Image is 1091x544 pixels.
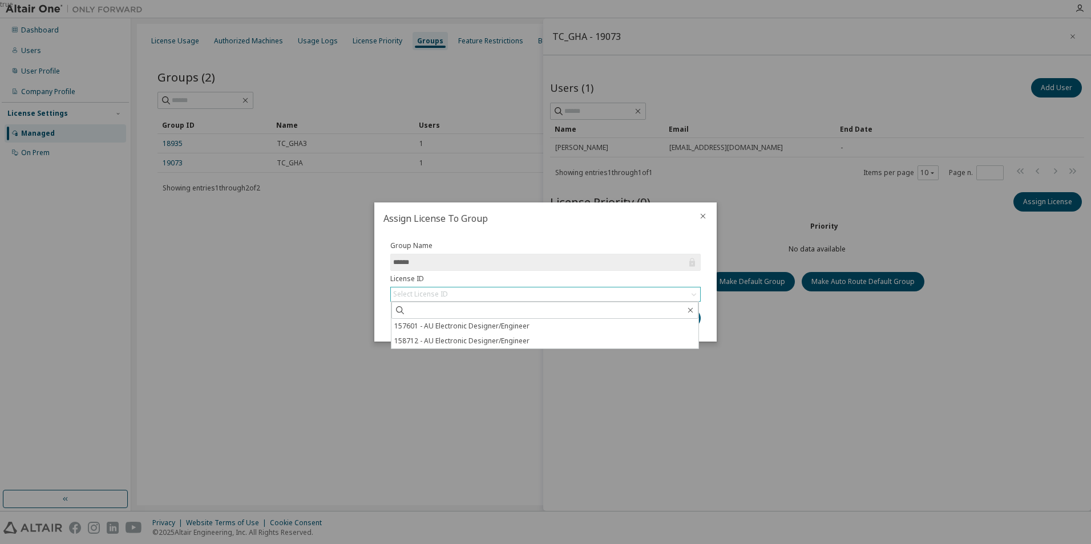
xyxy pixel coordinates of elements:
[391,319,698,334] li: 157601 - AU Electronic Designer/Engineer
[374,202,689,234] h2: Assign License To Group
[390,274,701,283] label: License ID
[698,212,708,221] button: close
[391,287,700,301] div: Select License ID
[390,241,701,250] label: Group Name
[393,290,448,299] div: Select License ID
